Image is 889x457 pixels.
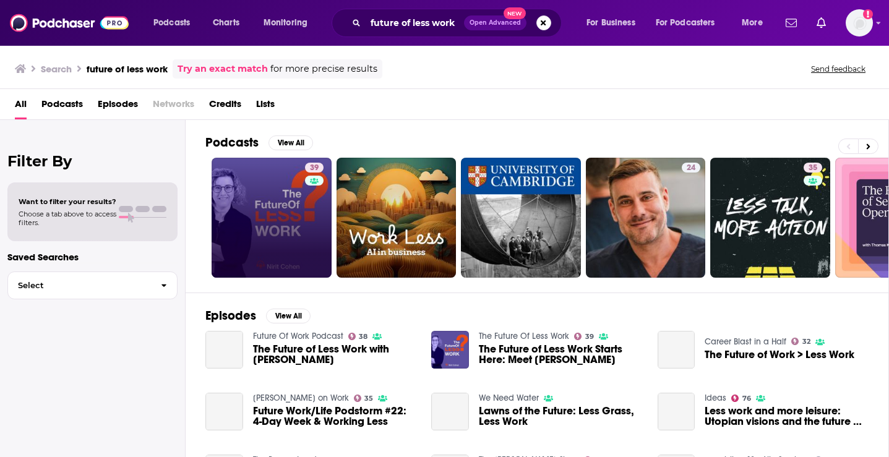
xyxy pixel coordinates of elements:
[253,406,417,427] a: Future Work/Life Podstorm #22: 4-Day Week & Working Less
[479,344,643,365] a: The Future of Less Work Starts Here: Meet Nirit Cohen
[705,349,854,360] a: The Future of Work > Less Work
[212,158,332,278] a: 39
[15,94,27,119] a: All
[205,308,311,323] a: EpisodesView All
[431,331,469,369] img: The Future of Less Work Starts Here: Meet Nirit Cohen
[209,94,241,119] a: Credits
[648,13,733,33] button: open menu
[7,152,178,170] h2: Filter By
[256,94,275,119] a: Lists
[791,338,810,345] a: 32
[658,331,695,369] a: The Future of Work > Less Work
[812,12,831,33] a: Show notifications dropdown
[682,163,700,173] a: 24
[213,14,239,32] span: Charts
[8,281,151,289] span: Select
[253,344,417,365] span: The Future of Less Work with [PERSON_NAME]
[205,331,243,369] a: The Future of Less Work with Nirit Cohen
[266,309,311,323] button: View All
[10,11,129,35] img: Podchaser - Follow, Share and Rate Podcasts
[205,393,243,430] a: Future Work/Life Podstorm #22: 4-Day Week & Working Less
[807,64,869,74] button: Send feedback
[846,9,873,36] img: User Profile
[586,158,706,278] a: 24
[205,135,259,150] h2: Podcasts
[733,13,778,33] button: open menu
[255,13,324,33] button: open menu
[658,393,695,430] a: Less work and more leisure: Utopian visions and the future of work (Encore Sept 27, 2017)
[781,12,802,33] a: Show notifications dropdown
[7,271,178,299] button: Select
[87,63,168,75] h3: future of less work
[705,336,786,347] a: Career Blast in a Half
[253,393,349,403] a: Ollie on Work
[705,406,869,427] span: Less work and more leisure: Utopian visions and the future of work (Encore [DATE])
[804,163,822,173] a: 35
[656,14,715,32] span: For Podcasters
[7,251,178,263] p: Saved Searches
[268,135,313,150] button: View All
[586,14,635,32] span: For Business
[479,393,539,403] a: We Need Water
[705,393,726,403] a: Ideas
[153,94,194,119] span: Networks
[846,9,873,36] button: Show profile menu
[348,333,368,340] a: 38
[305,163,324,173] a: 39
[742,14,763,32] span: More
[578,13,651,33] button: open menu
[354,395,374,402] a: 35
[264,14,307,32] span: Monitoring
[310,162,319,174] span: 39
[470,20,521,26] span: Open Advanced
[205,13,247,33] a: Charts
[687,162,695,174] span: 24
[479,344,643,365] span: The Future of Less Work Starts Here: Meet [PERSON_NAME]
[270,62,377,76] span: for more precise results
[366,13,464,33] input: Search podcasts, credits, & more...
[253,344,417,365] a: The Future of Less Work with Nirit Cohen
[846,9,873,36] span: Logged in as autumncomm
[359,334,367,340] span: 38
[731,395,751,402] a: 76
[464,15,526,30] button: Open AdvancedNew
[19,197,116,206] span: Want to filter your results?
[802,339,810,344] span: 32
[479,406,643,427] a: Lawns of the Future: Less Grass, Less Work
[145,13,206,33] button: open menu
[742,396,751,401] span: 76
[41,94,83,119] a: Podcasts
[205,308,256,323] h2: Episodes
[705,406,869,427] a: Less work and more leisure: Utopian visions and the future of work (Encore Sept 27, 2017)
[153,14,190,32] span: Podcasts
[41,63,72,75] h3: Search
[343,9,573,37] div: Search podcasts, credits, & more...
[364,396,373,401] span: 35
[504,7,526,19] span: New
[431,393,469,430] a: Lawns of the Future: Less Grass, Less Work
[178,62,268,76] a: Try an exact match
[253,331,343,341] a: Future Of Work Podcast
[809,162,817,174] span: 35
[19,210,116,227] span: Choose a tab above to access filters.
[574,333,594,340] a: 39
[710,158,830,278] a: 35
[863,9,873,19] svg: Add a profile image
[479,331,569,341] a: The Future Of Less Work
[98,94,138,119] a: Episodes
[205,135,313,150] a: PodcastsView All
[585,334,594,340] span: 39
